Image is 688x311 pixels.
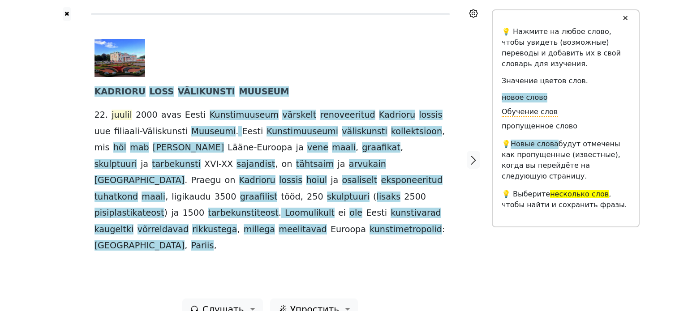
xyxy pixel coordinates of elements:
[95,175,185,186] span: [GEOGRAPHIC_DATA]
[208,208,278,219] span: tarbekunstiteost
[112,110,132,121] span: juulil
[239,86,289,98] span: MUUSEUM
[279,175,302,186] span: lossis
[138,224,189,235] span: võrreldavad
[204,159,233,170] span: XVI-XX
[165,192,168,203] span: ,
[419,110,442,121] span: lossis
[178,86,235,98] span: VÄLIKUNSTI
[95,110,105,121] span: 22
[282,110,316,121] span: värskelt
[279,208,281,219] span: .
[332,142,356,153] span: maali
[502,139,630,182] p: 💡 будут отмечены как пропущенные (известные), когда вы перейдёте на следующую страницу.
[185,240,187,251] span: ,
[617,10,633,26] button: ✕
[502,107,558,117] span: Обучение слов
[279,224,327,235] span: meelitavad
[307,142,328,153] span: vene
[95,39,145,77] img: image-1746193970371.jpg
[373,192,377,203] span: (
[114,126,188,137] span: filiaali-Väliskunsti
[320,110,375,121] span: renoveeritud
[244,224,275,235] span: millega
[338,208,346,219] span: ei
[63,7,71,21] button: ✖
[113,142,126,153] span: höl
[400,142,403,153] span: ,
[550,190,609,198] span: несколько слов
[502,122,577,131] span: пропущенное слово
[331,224,366,235] span: Euroopa
[171,208,179,219] span: ja
[275,159,278,170] span: ,
[236,126,238,137] span: .
[342,126,387,137] span: väliskunsti
[381,175,443,186] span: eksponeeritud
[442,224,445,235] span: :
[306,175,327,186] span: hoiul
[331,175,338,186] span: ja
[149,86,174,98] span: LOSS
[191,126,236,137] span: Muuseumi
[136,110,158,121] span: 2000
[161,110,181,121] span: avas
[327,192,370,203] span: skulptuuri
[366,208,387,219] span: Eesti
[192,224,237,235] span: rikkustega
[130,142,149,153] span: mab
[95,192,138,203] span: tuhatkond
[285,208,335,219] span: Loomulikult
[236,159,275,170] span: sajandist
[242,126,263,137] span: Eesti
[442,126,445,137] span: ,
[95,208,164,219] span: pisiplastikateost
[342,175,377,186] span: osaliselt
[95,86,146,98] span: KADRIORU
[215,192,236,203] span: 3500
[95,240,185,251] span: [GEOGRAPHIC_DATA]
[191,175,221,186] span: Praegu
[105,110,108,121] span: .
[210,110,279,121] span: Kunstimuuseum
[502,93,547,102] span: новое слово
[502,26,630,69] p: 💡 Нажмите на любое слово, чтобы увидеть (возможные) переводы и добавить их в свой словарь для изу...
[225,175,236,186] span: on
[362,142,400,153] span: graafikat
[191,240,214,251] span: Pariis
[301,192,303,203] span: ,
[237,224,240,235] span: ,
[502,77,630,85] h6: Значение цветов слов.
[296,142,304,153] span: ja
[337,159,345,170] span: ja
[182,208,204,219] span: 1500
[379,110,415,121] span: Kadrioru
[185,110,206,121] span: Eesti
[185,175,187,186] span: .
[391,126,442,137] span: kollektsioon
[95,224,134,235] span: kaugeltki
[153,142,224,153] span: [PERSON_NAME]
[370,224,442,235] span: kunstimetropolid
[152,159,201,170] span: tarbekunsti
[349,159,386,170] span: arvukain
[172,192,211,203] span: ligikaudu
[349,208,362,219] span: ole
[404,192,426,203] span: 2500
[267,126,338,137] span: Kunstimuuseumi
[391,208,441,219] span: kunstivarad
[239,175,275,186] span: Kadrioru
[307,192,323,203] span: 250
[281,192,301,203] span: tööd
[214,240,216,251] span: ,
[141,159,148,170] span: ja
[511,140,559,149] span: Новые слова
[356,142,358,153] span: ,
[240,192,278,203] span: graafilist
[142,192,165,203] span: maali
[95,159,137,170] span: skulptuuri
[377,192,401,203] span: lisaks
[95,142,110,153] span: mis
[164,208,168,219] span: )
